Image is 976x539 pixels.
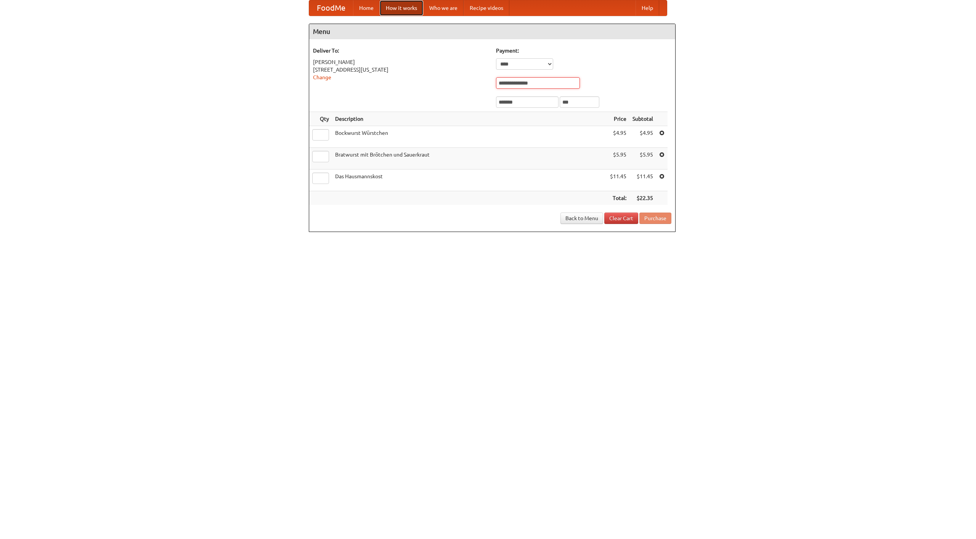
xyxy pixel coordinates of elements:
[332,170,607,191] td: Das Hausmannskost
[639,213,671,224] button: Purchase
[464,0,509,16] a: Recipe videos
[309,112,332,126] th: Qty
[313,47,488,54] h5: Deliver To:
[313,74,331,80] a: Change
[332,112,607,126] th: Description
[629,148,656,170] td: $5.95
[607,112,629,126] th: Price
[607,170,629,191] td: $11.45
[309,0,353,16] a: FoodMe
[607,148,629,170] td: $5.95
[629,126,656,148] td: $4.95
[423,0,464,16] a: Who we are
[604,213,638,224] a: Clear Cart
[332,148,607,170] td: Bratwurst mit Brötchen und Sauerkraut
[560,213,603,224] a: Back to Menu
[380,0,423,16] a: How it works
[313,58,488,66] div: [PERSON_NAME]
[332,126,607,148] td: Bockwurst Würstchen
[313,66,488,74] div: [STREET_ADDRESS][US_STATE]
[607,191,629,205] th: Total:
[309,24,675,39] h4: Menu
[636,0,659,16] a: Help
[629,170,656,191] td: $11.45
[629,191,656,205] th: $22.35
[607,126,629,148] td: $4.95
[496,47,671,54] h5: Payment:
[353,0,380,16] a: Home
[629,112,656,126] th: Subtotal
